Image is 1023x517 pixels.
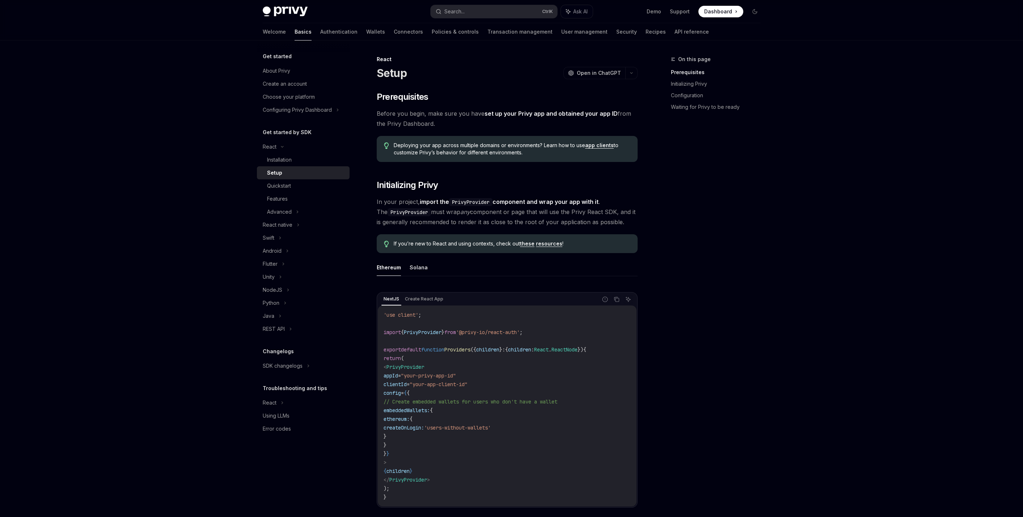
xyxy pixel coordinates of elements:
span: < [384,364,386,370]
span: import [384,329,401,336]
span: { [407,390,410,396]
h5: Get started by SDK [263,128,312,137]
span: default [401,346,421,353]
span: = [407,381,410,388]
div: Create an account [263,80,307,88]
span: '@privy-io/react-auth' [456,329,520,336]
svg: Tip [384,142,389,149]
div: React native [263,221,292,229]
div: React [377,56,638,63]
span: . [549,346,551,353]
code: PrivyProvider [388,208,431,216]
a: Transaction management [487,23,553,40]
button: Copy the contents from the code block [612,295,621,304]
a: Configuration [671,90,766,101]
a: Policies & controls [432,23,479,40]
span: PrivyProvider [389,477,427,483]
span: > [427,477,430,483]
div: Python [263,299,279,307]
div: Error codes [263,424,291,433]
h5: Troubleshooting and tips [263,384,327,393]
span: ({ [470,346,476,353]
span: ; [418,312,421,318]
span: appId [384,372,398,379]
div: Configuring Privy Dashboard [263,106,332,114]
div: Swift [263,234,274,242]
span: { [384,468,386,474]
span: ethereum: [384,416,410,422]
svg: Tip [384,241,389,247]
div: Java [263,312,274,320]
span: ( [401,355,404,362]
span: ReactNode [551,346,578,353]
div: NextJS [381,295,401,303]
span: React [534,346,549,353]
span: } [441,329,444,336]
a: Connectors [394,23,423,40]
a: API reference [675,23,709,40]
span: children [476,346,499,353]
div: Search... [444,7,465,16]
a: Initializing Privy [671,78,766,90]
em: any [460,208,470,215]
a: Choose your platform [257,90,350,103]
a: Basics [295,23,312,40]
a: Using LLMs [257,409,350,422]
span: Ask AI [573,8,588,15]
a: these [520,240,534,247]
h5: Changelogs [263,347,294,356]
a: User management [561,23,608,40]
span: { [401,329,404,336]
span: = [401,390,404,396]
button: Open in ChatGPT [563,67,625,79]
button: Search...CtrlK [431,5,557,18]
span: return [384,355,401,362]
span: ); [384,485,389,492]
a: Demo [647,8,661,15]
div: React [263,398,276,407]
a: app clients [585,142,614,149]
div: Android [263,247,282,255]
img: dark logo [263,7,308,17]
a: Support [670,8,690,15]
span: If you’re new to React and using contexts, check out ! [394,240,630,247]
div: About Privy [263,67,290,75]
span: Prerequisites [377,91,428,103]
a: Dashboard [698,6,743,17]
span: > [384,459,386,466]
span: { [410,416,413,422]
span: "your-app-client-id" [410,381,468,388]
button: Solana [410,259,428,276]
span: children [508,346,531,353]
span: 'users-without-wallets' [424,424,491,431]
a: About Privy [257,64,350,77]
span: } [386,450,389,457]
h5: Get started [263,52,292,61]
span: : [502,346,505,353]
span: } [384,442,386,448]
span: : [531,346,534,353]
span: Open in ChatGPT [577,69,621,77]
div: Quickstart [267,181,291,190]
button: Ethereum [377,259,401,276]
span: children [386,468,410,474]
div: NodeJS [263,286,282,294]
a: Security [616,23,637,40]
span: 'use client' [384,312,418,318]
span: from [444,329,456,336]
span: } [384,433,386,440]
span: } [384,494,386,500]
span: Before you begin, make sure you have from the Privy Dashboard. [377,108,638,129]
div: Using LLMs [263,411,289,420]
span: In your project, . The must wrap component or page that will use the Privy React SDK, and it is g... [377,197,638,227]
span: embeddedWallets: [384,407,430,414]
span: // Create embedded wallets for users who don't have a wallet [384,398,557,405]
div: React [263,142,276,151]
code: PrivyProvider [449,198,493,206]
span: PrivyProvider [404,329,441,336]
button: Toggle dark mode [749,6,761,17]
button: Ask AI [561,5,593,18]
span: }) [578,346,583,353]
a: Features [257,192,350,205]
a: resources [536,240,562,247]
